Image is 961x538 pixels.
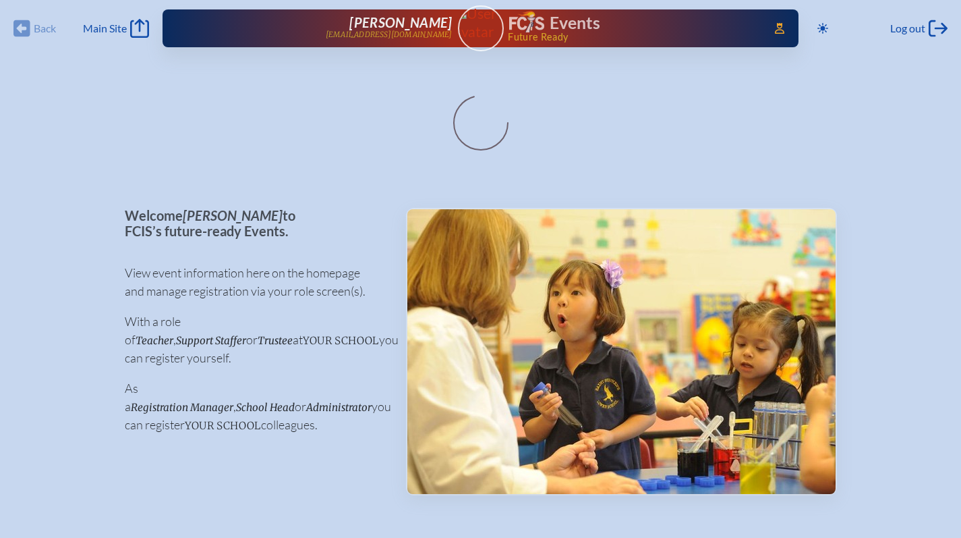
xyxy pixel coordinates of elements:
span: [PERSON_NAME] [183,207,283,223]
span: Future Ready [508,32,755,42]
span: [PERSON_NAME] [349,14,452,30]
a: [PERSON_NAME][EMAIL_ADDRESS][DOMAIN_NAME] [206,15,453,42]
a: Main Site [83,19,149,38]
span: Trustee [258,334,293,347]
span: your school [303,334,379,347]
p: Welcome to FCIS’s future-ready Events. [125,208,384,238]
p: With a role of , or at you can register yourself. [125,313,384,367]
span: Registration Manager [131,401,233,414]
p: As a , or you can register colleagues. [125,379,384,434]
img: Events [407,209,836,494]
span: Support Staffer [176,334,246,347]
a: User Avatar [458,5,504,51]
span: Administrator [306,401,372,414]
span: Teacher [136,334,173,347]
span: Main Site [83,22,127,35]
span: your school [185,419,261,432]
div: FCIS Events — Future ready [509,11,756,42]
span: School Head [236,401,295,414]
span: Log out [890,22,925,35]
img: User Avatar [452,5,509,41]
p: View event information here on the homepage and manage registration via your role screen(s). [125,264,384,300]
p: [EMAIL_ADDRESS][DOMAIN_NAME] [326,30,453,39]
